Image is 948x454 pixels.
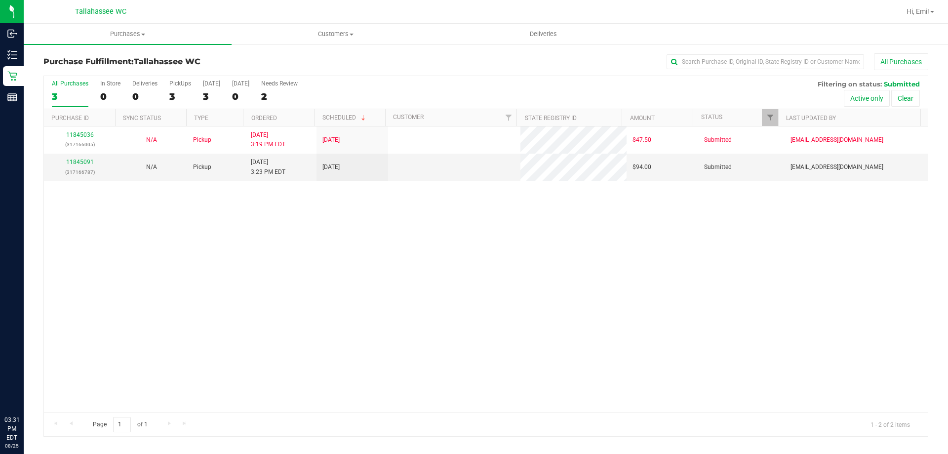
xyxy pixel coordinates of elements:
[322,163,340,172] span: [DATE]
[169,80,191,87] div: PickUps
[146,136,157,143] span: Not Applicable
[891,90,920,107] button: Clear
[43,57,338,66] h3: Purchase Fulfillment:
[194,115,208,122] a: Type
[232,80,249,87] div: [DATE]
[193,163,211,172] span: Pickup
[66,159,94,165] a: 11845091
[786,115,836,122] a: Last Updated By
[322,114,367,121] a: Scheduled
[884,80,920,88] span: Submitted
[193,135,211,145] span: Pickup
[790,163,883,172] span: [EMAIL_ADDRESS][DOMAIN_NAME]
[7,29,17,39] inline-svg: Inbound
[134,57,200,66] span: Tallahassee WC
[7,71,17,81] inline-svg: Retail
[4,442,19,450] p: 08/25
[232,91,249,102] div: 0
[203,80,220,87] div: [DATE]
[322,135,340,145] span: [DATE]
[4,415,19,442] p: 03:31 PM EDT
[818,80,882,88] span: Filtering on status:
[132,80,158,87] div: Deliveries
[516,30,570,39] span: Deliveries
[632,163,651,172] span: $94.00
[232,30,439,39] span: Customers
[874,53,928,70] button: All Purchases
[844,90,890,107] button: Active only
[393,114,424,121] a: Customer
[10,375,39,405] iframe: Resource center
[113,417,131,432] input: 1
[251,115,277,122] a: Ordered
[7,92,17,102] inline-svg: Reports
[251,158,285,176] span: [DATE] 3:23 PM EDT
[52,91,88,102] div: 3
[146,135,157,145] button: N/A
[261,80,298,87] div: Needs Review
[203,91,220,102] div: 3
[84,417,156,432] span: Page of 1
[790,135,883,145] span: [EMAIL_ADDRESS][DOMAIN_NAME]
[762,109,778,126] a: Filter
[100,80,120,87] div: In Store
[667,54,864,69] input: Search Purchase ID, Original ID, State Registry ID or Customer Name...
[261,91,298,102] div: 2
[100,91,120,102] div: 0
[169,91,191,102] div: 3
[701,114,722,121] a: Status
[52,80,88,87] div: All Purchases
[123,115,161,122] a: Sync Status
[232,24,439,44] a: Customers
[50,167,110,177] p: (317166787)
[75,7,126,16] span: Tallahassee WC
[632,135,651,145] span: $47.50
[704,135,732,145] span: Submitted
[51,115,89,122] a: Purchase ID
[24,24,232,44] a: Purchases
[525,115,577,122] a: State Registry ID
[24,30,232,39] span: Purchases
[251,130,285,149] span: [DATE] 3:19 PM EDT
[863,417,918,432] span: 1 - 2 of 2 items
[146,163,157,172] button: N/A
[500,109,516,126] a: Filter
[50,140,110,149] p: (317166005)
[146,164,157,170] span: Not Applicable
[907,7,929,15] span: Hi, Emi!
[7,50,17,60] inline-svg: Inventory
[439,24,647,44] a: Deliveries
[66,131,94,138] a: 11845036
[630,115,655,122] a: Amount
[704,163,732,172] span: Submitted
[132,91,158,102] div: 0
